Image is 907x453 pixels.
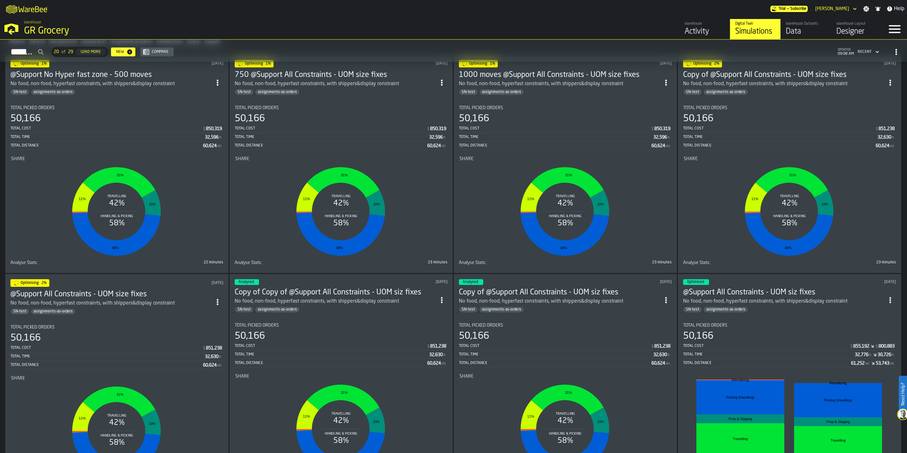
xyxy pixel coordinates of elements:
div: stat-Analyse Stats: [235,260,447,268]
span: mi [441,362,446,366]
div: No food, non-food, hyperfast constraints, with shippers&display constraint [459,80,623,88]
span: assignments-as-orders [31,309,75,314]
div: Total Distance [10,143,203,148]
div: Total Cost [10,346,202,350]
span: SN-test [459,90,478,94]
div: ItemListCard-DashboardItemContainer [229,54,453,273]
span: $ [651,344,654,349]
div: Stat Value [430,344,446,349]
div: Updated: 10/11/2025, 11:14:25 AM Created: 10/11/2025, 9:47:52 AM [137,61,223,66]
span: h [892,135,894,140]
span: 2% [41,281,47,285]
div: 50,166 [459,330,489,342]
div: status-1 2 [235,60,274,67]
div: No food, non-food, hyperfast constraints, with shippers&display constraint [10,80,212,88]
div: Total Time [683,352,855,357]
div: Title [683,260,788,265]
span: assignments-as-orders [255,307,299,312]
div: No food, non-food, hyperfast constraints, with shippers&display constraint [683,80,885,88]
div: Updated: 10/11/2025, 9:46:56 AM Created: 10/11/2025, 9:03:41 AM [361,61,447,66]
span: SN-test [11,309,29,314]
section: card-SimulationDashboardCard-optimising [235,100,447,268]
span: $ [427,344,429,349]
button: button-Compare [140,47,174,56]
div: Total Cost [683,126,875,131]
div: Title [11,376,223,381]
div: stat-Total Picked Orders [10,325,223,369]
div: Total Cost [459,126,651,131]
span: Optimising [469,62,487,66]
span: 1% [490,62,495,66]
span: Analyse Stats: [235,260,262,265]
div: Stat Value [205,354,219,359]
div: 750 @Support All Constraints - UOM size fixes [235,70,436,80]
span: h [668,353,670,357]
div: DropdownMenuValue-Jessica Derkacz [815,6,849,11]
div: Stat Value [879,344,895,349]
h3: Copy of @Support All Constraints - UOM size fixes [683,70,885,80]
div: stat-Total Picked Orders [235,105,447,150]
div: Title [10,105,223,110]
div: 50,166 [683,113,713,124]
h3: Copy of @Support All Constraints - UOM siz fixes [459,287,660,298]
span: 20 [54,49,59,54]
div: Warehouse Datasets [786,22,826,26]
div: Stat Value [429,135,443,140]
div: Stat Value [851,361,865,366]
div: No food, non-food, hyperfast constraints, with shippers&display constraint [459,80,660,88]
div: status-1 2 [10,279,49,287]
button: button-Load More [76,48,106,55]
span: SN-test [683,90,702,94]
div: Title [235,374,447,379]
div: No food, non-food, hyperfast constraints, with shippers&display constraint [235,298,399,305]
div: No food, non-food, hyperfast constraints, with shippers&display constraint [683,298,885,305]
a: link-to-/wh/i/e451d98b-95f6-4604-91ff-c80219f9c36d/feed/ [679,19,730,39]
span: Share [460,156,473,161]
span: mi [217,144,221,148]
div: stat-Total Picked Orders [235,323,447,368]
div: No food, non-food, hyperfast constraints, with shippers&display constraint [235,298,436,305]
div: 50,166 [10,332,41,344]
div: No food, non-food, hyperfast constraints, with shippers&display constraint [683,80,848,88]
div: Stat Value [430,126,446,131]
span: assignments-as-orders [704,307,748,312]
div: Title [684,156,895,161]
div: Title [460,156,671,161]
label: Need Help? [899,376,906,412]
div: Stat Value [879,126,895,131]
div: Total Distance [459,361,651,365]
div: Title [459,105,672,110]
span: mi [865,362,869,366]
div: stat-Share [684,156,895,259]
div: Stat Value [654,126,670,131]
div: New [114,50,126,54]
span: — [787,7,789,11]
div: Stat Value [203,143,217,148]
div: Data [786,27,826,37]
span: assignments-as-orders [31,90,75,94]
div: No food, non-food, hyperfast constraints, with shippers&display constraint [10,299,212,307]
div: Title [235,105,447,110]
div: Stat Value [205,135,219,140]
div: Stat Value [651,143,665,148]
span: Help [894,5,904,13]
span: of [61,49,65,54]
div: No food, non-food, hyperfast constraints, with shippers&display constraint [235,80,399,88]
div: Updated: 10/10/2025, 12:47:48 PM Created: 10/10/2025, 12:47:34 PM [578,280,672,284]
div: 23 minutes [791,260,896,265]
span: Analyse Stats: [459,260,486,265]
a: link-to-/wh/i/e451d98b-95f6-4604-91ff-c80219f9c36d/simulations [730,19,781,39]
a: link-to-/wh/i/e451d98b-95f6-4604-91ff-c80219f9c36d/data [781,19,831,39]
span: $ [427,127,429,131]
div: Total Distance [235,361,427,365]
span: Subscribe [790,7,806,11]
div: Title [10,325,223,330]
span: Optimising [21,281,39,285]
div: stat-Total Picked Orders [683,323,896,368]
span: Analysed [238,280,254,284]
div: Total Cost [683,344,850,348]
label: button-toggle-Help [884,5,907,13]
